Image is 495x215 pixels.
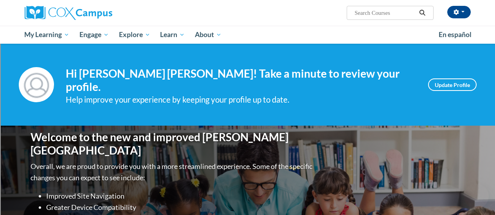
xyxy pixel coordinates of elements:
span: About [195,30,221,39]
div: Main menu [19,26,477,44]
span: My Learning [24,30,69,39]
a: About [190,26,227,44]
a: Engage [74,26,114,44]
span: Explore [119,30,150,39]
button: Search [416,8,428,18]
a: Explore [114,26,155,44]
a: Cox Campus [25,6,166,20]
iframe: Button to launch messaging window [464,184,489,209]
img: Cox Campus [25,6,112,20]
span: Engage [79,30,109,39]
button: Account Settings [447,6,471,18]
span: En español [439,30,472,39]
span: Learn [160,30,185,39]
a: En español [434,27,477,43]
input: Search Courses [354,8,416,18]
a: Learn [155,26,190,44]
a: My Learning [20,26,75,44]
